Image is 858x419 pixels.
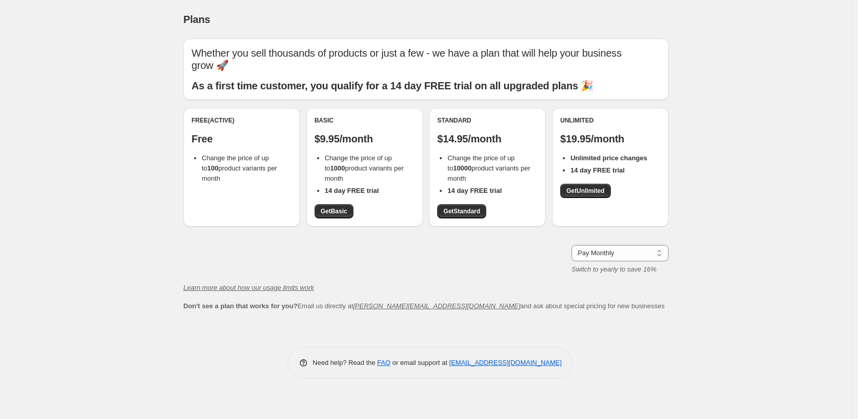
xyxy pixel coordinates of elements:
span: Need help? Read the [313,359,377,366]
p: $14.95/month [437,133,537,145]
div: Standard [437,116,537,125]
a: FAQ [377,359,391,366]
p: $9.95/month [315,133,415,145]
span: Get Basic [321,207,347,215]
span: Change the price of up to product variants per month [325,154,404,182]
i: Switch to yearly to save 16% [571,265,656,273]
span: Plans [183,14,210,25]
div: Free (Active) [192,116,292,125]
span: Get Unlimited [566,187,605,195]
a: GetStandard [437,204,486,218]
span: Get Standard [443,207,480,215]
b: 100 [207,164,219,172]
a: GetBasic [315,204,353,218]
b: 14 day FREE trial [325,187,379,194]
div: Unlimited [560,116,660,125]
b: 1000 [330,164,345,172]
span: Change the price of up to product variants per month [447,154,530,182]
p: Free [192,133,292,145]
b: 10000 [453,164,471,172]
a: [EMAIL_ADDRESS][DOMAIN_NAME] [449,359,562,366]
b: 14 day FREE trial [570,166,625,174]
div: Basic [315,116,415,125]
p: Whether you sell thousands of products or just a few - we have a plan that will help your busines... [192,47,660,71]
span: Change the price of up to product variants per month [202,154,277,182]
b: 14 day FREE trial [447,187,502,194]
span: Email us directly at and ask about special pricing for new businesses [183,302,664,310]
b: Unlimited price changes [570,154,647,162]
a: GetUnlimited [560,184,611,198]
b: As a first time customer, you qualify for a 14 day FREE trial on all upgraded plans 🎉 [192,80,593,91]
b: Don't see a plan that works for you? [183,302,297,310]
a: Learn more about how our usage limits work [183,284,314,291]
span: or email support at [391,359,449,366]
a: [PERSON_NAME][EMAIL_ADDRESS][DOMAIN_NAME] [353,302,520,310]
p: $19.95/month [560,133,660,145]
